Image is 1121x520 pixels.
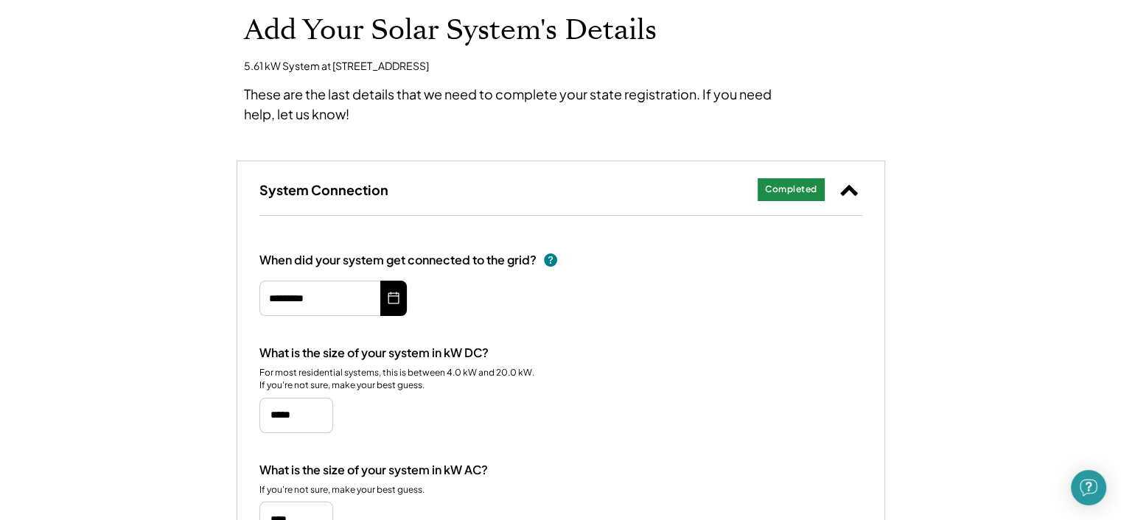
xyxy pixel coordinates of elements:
[259,181,388,198] h3: System Connection
[1071,470,1106,505] div: Open Intercom Messenger
[765,183,817,196] div: Completed
[244,59,429,74] div: 5.61 kW System at [STREET_ADDRESS]
[259,367,536,392] div: For most residential systems, this is between 4.0 kW and 20.0 kW. If you're not sure, make your b...
[244,13,878,48] h1: Add Your Solar System's Details
[259,463,488,478] div: What is the size of your system in kW AC?
[259,345,489,361] div: What is the size of your system in kW DC?
[259,253,537,268] div: When did your system get connected to the grid?
[244,84,797,124] div: These are the last details that we need to complete your state registration. If you need help, le...
[259,484,425,496] div: If you're not sure, make your best guess.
